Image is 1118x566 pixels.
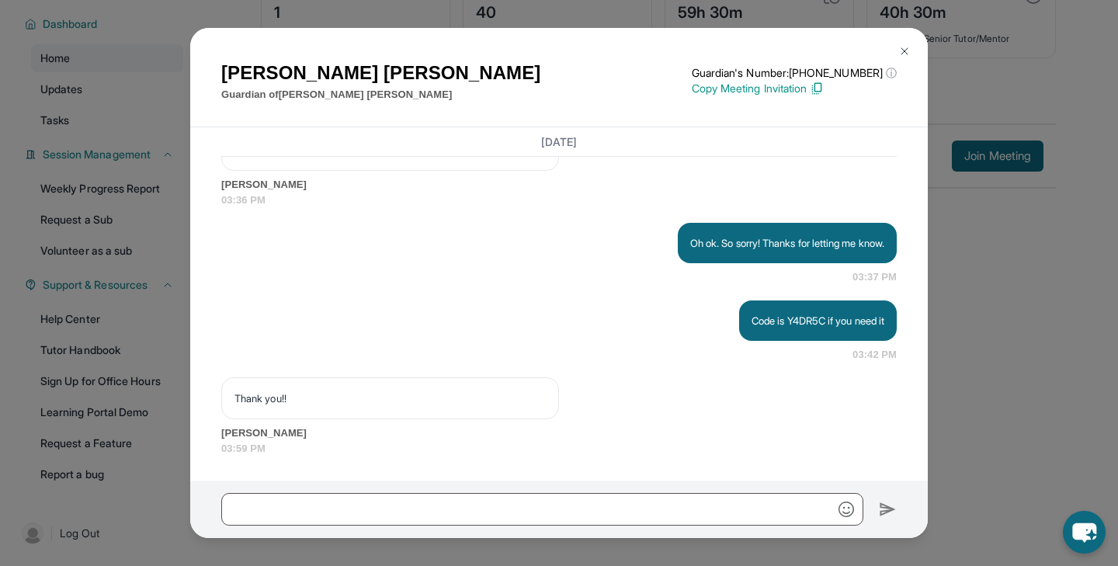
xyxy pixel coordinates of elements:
img: Close Icon [898,45,911,57]
p: Guardian's Number: [PHONE_NUMBER] [692,65,897,81]
p: Guardian of [PERSON_NAME] [PERSON_NAME] [221,87,540,102]
span: 03:37 PM [852,269,897,285]
p: Copy Meeting Invitation [692,81,897,96]
span: [PERSON_NAME] [221,425,897,441]
span: 03:42 PM [852,347,897,363]
span: ⓘ [886,65,897,81]
p: Oh ok. So sorry! Thanks for letting me know. [690,235,884,251]
button: chat-button [1063,511,1106,554]
h1: [PERSON_NAME] [PERSON_NAME] [221,59,540,87]
p: Code is Y4DR5C if you need it [752,313,884,328]
span: [PERSON_NAME] [221,177,897,193]
img: Emoji [838,502,854,517]
img: Send icon [879,500,897,519]
img: Copy Icon [810,82,824,95]
span: 03:36 PM [221,193,897,208]
h3: [DATE] [221,134,897,149]
p: Thank you!! [234,391,546,406]
span: 03:59 PM [221,441,897,457]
